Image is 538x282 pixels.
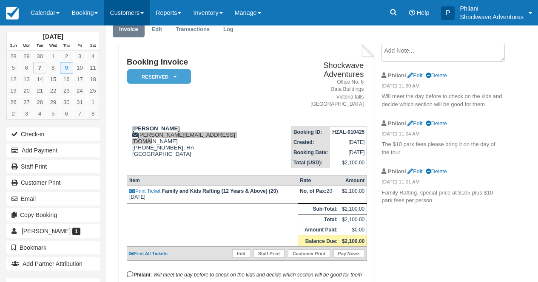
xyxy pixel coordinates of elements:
a: 25 [86,85,100,96]
a: Edit [407,168,422,175]
th: Sat [86,41,100,51]
a: 28 [33,96,46,108]
a: 18 [86,73,100,85]
span: 1 [72,228,80,235]
a: 4 [86,51,100,62]
th: Booking Date: [291,147,330,158]
a: Customer Print [6,176,100,189]
a: Pay Now [333,249,364,258]
a: Transactions [169,21,216,38]
a: Reserved [127,69,188,85]
a: Log [217,21,240,38]
a: Delete [426,120,447,127]
strong: HZAL-010425 [332,129,364,135]
a: 13 [20,73,33,85]
em: [DATE] 11:30 AM [381,82,503,92]
em: Reserved [127,69,191,84]
button: Copy Booking [6,208,100,222]
strong: $2,100.00 [342,238,364,244]
a: 14 [33,73,46,85]
td: $0.00 [340,225,367,236]
span: [PERSON_NAME] [22,228,71,234]
td: [DATE] [330,137,367,147]
a: 24 [73,85,86,96]
strong: Philani [388,120,406,127]
button: Bookmark [6,241,100,254]
a: 11 [86,62,100,73]
a: 6 [60,108,73,119]
td: $2,100.00 [340,214,367,225]
a: 8 [86,108,100,119]
p: Philani [460,4,524,13]
th: Tue [33,41,46,51]
a: 21 [33,85,46,96]
a: 17 [73,73,86,85]
th: Sub-Total: [298,203,340,214]
p: Will meet the day before to check on the kids and decide which section will be good for them [381,93,503,108]
button: Email [6,192,100,206]
a: 5 [7,62,20,73]
th: Amount Paid: [298,225,340,236]
a: 23 [60,85,73,96]
button: Add Partner Attribution [6,257,100,271]
a: 20 [20,85,33,96]
a: 29 [20,51,33,62]
a: Print All Tickets [129,251,168,256]
th: Fri [73,41,86,51]
a: 28 [7,51,20,62]
a: 10 [73,62,86,73]
p: Family Rafting, special price at $105 plus $10 park fees per person [381,189,503,205]
div: $2,100.00 [342,188,364,201]
a: 9 [60,62,73,73]
a: 16 [60,73,73,85]
th: Balance Due: [298,235,340,246]
th: Total: [298,214,340,225]
a: 31 [73,96,86,108]
th: Total (USD): [291,158,330,168]
a: Edit [407,72,422,79]
a: 30 [33,51,46,62]
div: P [441,6,455,20]
td: [DATE] [330,147,367,158]
strong: Family and Kids Rafting (12 Years & Above) (20) [162,188,278,194]
a: 22 [46,85,60,96]
a: Staff Print [253,249,285,258]
button: Add Payment [6,144,100,157]
td: [DATE] [127,186,298,203]
img: checkfront-main-nav-mini-logo.png [6,7,19,20]
span: Help [417,9,430,16]
a: 3 [73,51,86,62]
a: 2 [7,108,20,119]
strong: [PERSON_NAME] [132,125,180,132]
a: Delete [426,168,447,175]
th: Thu [60,41,73,51]
address: Office No. 6 Bata Buildings Victoria falls [GEOGRAPHIC_DATA] [282,79,364,108]
h2: Shockwave Adventures [282,61,364,79]
td: $2,100.00 [330,158,367,168]
a: [PERSON_NAME] 1 [6,224,100,238]
a: 2 [60,51,73,62]
a: 6 [20,62,33,73]
a: 30 [60,96,73,108]
th: Amount [340,175,367,186]
a: 19 [7,85,20,96]
a: 1 [46,51,60,62]
a: 7 [33,62,46,73]
a: 8 [46,62,60,73]
div: [PERSON_NAME][EMAIL_ADDRESS][DOMAIN_NAME] [PHONE_NUMBER], HA [GEOGRAPHIC_DATA] [127,125,279,168]
a: 29 [46,96,60,108]
em: [DATE] 11:01 AM [381,178,503,188]
strong: [DATE] [43,33,63,40]
a: 1 [86,96,100,108]
h1: Booking Invoice [127,58,279,67]
a: 3 [20,108,33,119]
p: The $10 park fees please bring it on the day of the tour [381,141,503,156]
a: Edit [232,249,250,258]
th: Booking ID: [291,127,330,137]
a: 15 [46,73,60,85]
strong: Philani: [127,272,152,278]
a: 5 [46,108,60,119]
td: $2,100.00 [340,203,367,214]
a: 27 [20,96,33,108]
i: Help [409,10,415,16]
